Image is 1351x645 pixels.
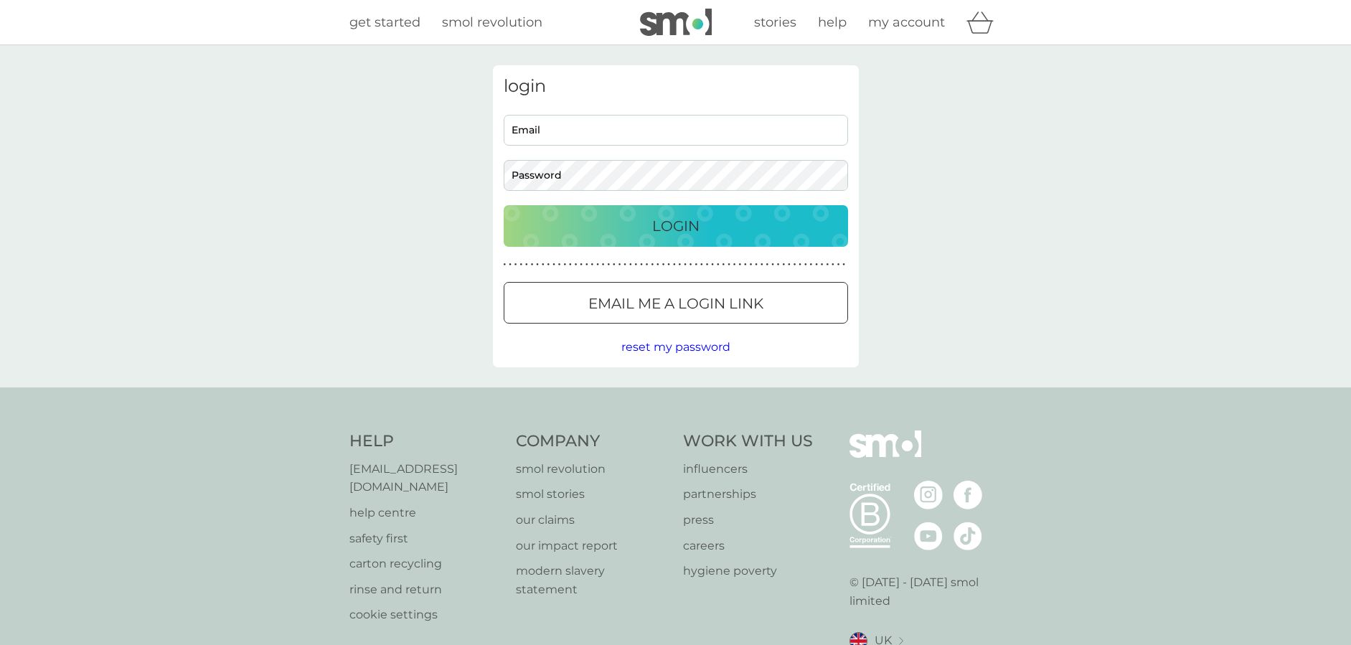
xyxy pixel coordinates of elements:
[683,460,813,479] a: influencers
[613,261,616,268] p: ●
[563,261,566,268] p: ●
[810,261,813,268] p: ●
[777,261,780,268] p: ●
[623,261,626,268] p: ●
[516,430,669,453] h4: Company
[679,261,682,268] p: ●
[504,261,507,268] p: ●
[914,481,943,509] img: visit the smol Instagram page
[788,261,791,268] p: ●
[689,261,692,268] p: ●
[442,14,542,30] span: smol revolution
[514,261,517,268] p: ●
[804,261,807,268] p: ●
[569,261,572,268] p: ●
[832,261,834,268] p: ●
[842,261,845,268] p: ●
[700,261,703,268] p: ●
[673,261,676,268] p: ●
[794,261,796,268] p: ●
[349,504,502,522] a: help centre
[531,261,534,268] p: ●
[516,460,669,479] a: smol revolution
[516,562,669,598] a: modern slavery statement
[349,606,502,624] a: cookie settings
[621,340,730,354] span: reset my password
[849,430,921,479] img: smol
[585,261,588,268] p: ●
[868,14,945,30] span: my account
[954,522,982,550] img: visit the smol Tiktok page
[349,580,502,599] a: rinse and return
[754,14,796,30] span: stories
[504,205,848,247] button: Login
[826,261,829,268] p: ●
[349,529,502,548] a: safety first
[868,12,945,33] a: my account
[349,14,420,30] span: get started
[640,9,712,36] img: smol
[646,261,649,268] p: ●
[815,261,818,268] p: ●
[667,261,670,268] p: ●
[588,292,763,315] p: Email me a login link
[966,8,1002,37] div: basket
[536,261,539,268] p: ●
[516,537,669,555] a: our impact report
[821,261,824,268] p: ●
[799,261,801,268] p: ●
[442,12,542,33] a: smol revolution
[349,555,502,573] p: carton recycling
[683,562,813,580] p: hygiene poverty
[656,261,659,268] p: ●
[818,14,847,30] span: help
[596,261,599,268] p: ●
[591,261,594,268] p: ●
[754,12,796,33] a: stories
[750,261,753,268] p: ●
[744,261,747,268] p: ●
[652,215,700,237] p: Login
[349,12,420,33] a: get started
[782,261,785,268] p: ●
[662,261,665,268] p: ●
[558,261,561,268] p: ●
[683,537,813,555] a: careers
[542,261,545,268] p: ●
[837,261,840,268] p: ●
[519,261,522,268] p: ●
[349,430,502,453] h4: Help
[607,261,610,268] p: ●
[504,282,848,324] button: Email me a login link
[651,261,654,268] p: ●
[954,481,982,509] img: visit the smol Facebook page
[683,485,813,504] a: partnerships
[761,261,763,268] p: ●
[683,511,813,529] a: press
[849,573,1002,610] p: © [DATE] - [DATE] smol limited
[899,637,903,645] img: select a new location
[516,511,669,529] a: our claims
[722,261,725,268] p: ●
[640,261,643,268] p: ●
[683,430,813,453] h4: Work With Us
[738,261,741,268] p: ●
[733,261,736,268] p: ●
[602,261,605,268] p: ●
[711,261,714,268] p: ●
[349,460,502,496] a: [EMAIL_ADDRESS][DOMAIN_NAME]
[516,485,669,504] p: smol stories
[728,261,730,268] p: ●
[755,261,758,268] p: ●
